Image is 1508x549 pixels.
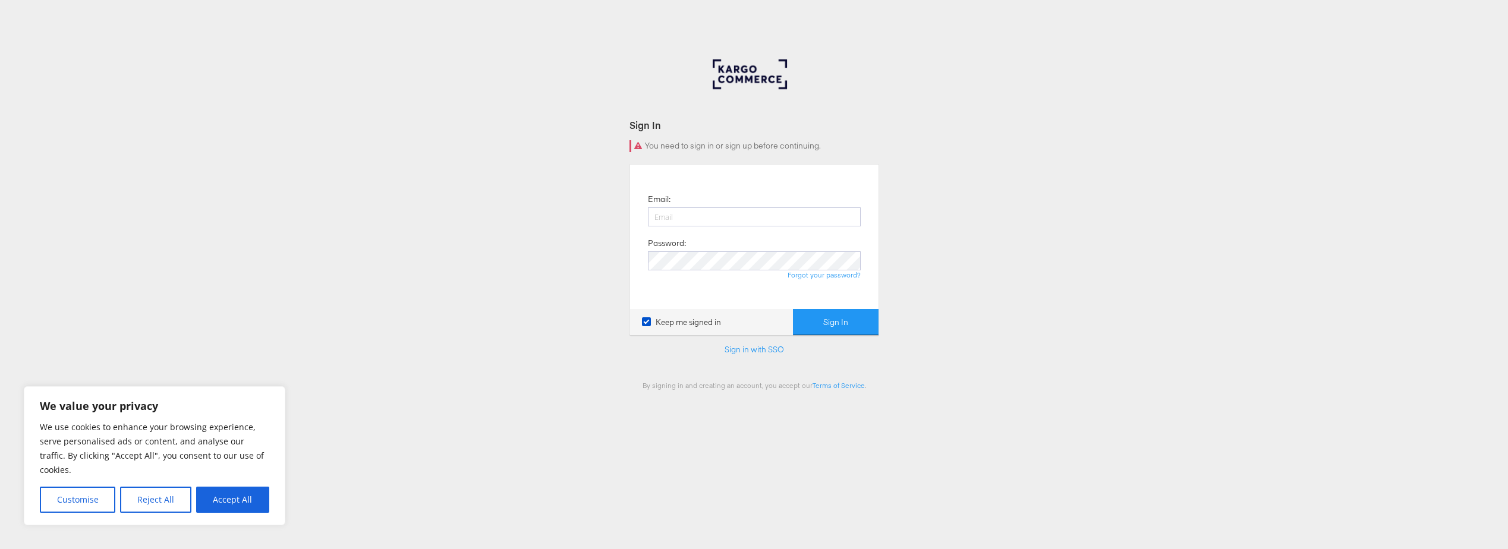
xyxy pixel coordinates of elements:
label: Email: [648,194,670,205]
a: Terms of Service [813,381,865,390]
button: Sign In [793,309,879,336]
label: Keep me signed in [642,317,721,328]
div: You need to sign in or sign up before continuing. [629,140,879,152]
div: We value your privacy [24,386,285,525]
label: Password: [648,238,686,249]
p: We use cookies to enhance your browsing experience, serve personalised ads or content, and analys... [40,420,269,477]
input: Email [648,207,861,226]
a: Sign in with SSO [725,344,784,355]
p: We value your privacy [40,399,269,413]
div: Sign In [629,118,879,132]
button: Customise [40,487,115,513]
button: Accept All [196,487,269,513]
div: By signing in and creating an account, you accept our . [629,381,879,390]
a: Forgot your password? [788,270,861,279]
button: Reject All [120,487,191,513]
